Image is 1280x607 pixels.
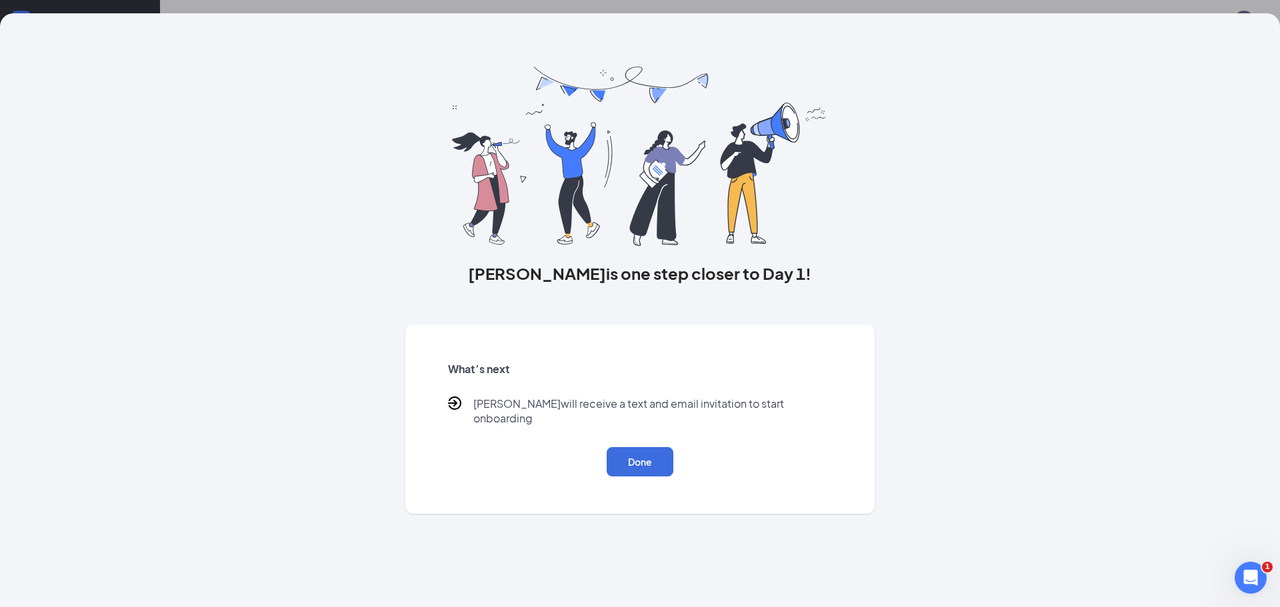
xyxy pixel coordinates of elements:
[448,362,832,376] h5: What’s next
[452,67,827,246] img: you are all set
[1235,562,1267,594] iframe: Intercom live chat
[405,262,875,285] h3: [PERSON_NAME] is one step closer to Day 1!
[1262,562,1273,572] span: 1
[473,396,832,426] p: [PERSON_NAME] will receive a text and email invitation to start onboarding
[607,447,673,476] button: Done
